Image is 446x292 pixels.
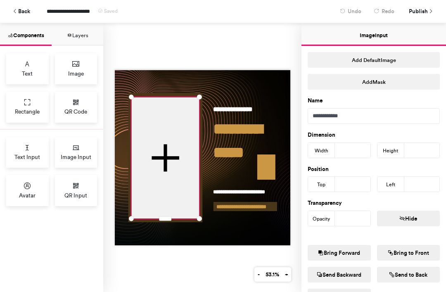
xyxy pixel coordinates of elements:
[377,245,440,261] button: Bring to Front
[308,74,440,90] button: AddMask
[104,8,118,14] span: Saved
[403,4,438,19] button: Publish
[377,211,440,226] button: Hide
[308,245,371,261] button: Bring Forward
[14,153,40,161] span: Text Input
[308,165,329,173] label: Position
[308,143,335,159] div: Width
[15,107,40,116] span: Rectangle
[308,211,335,227] div: Opacity
[308,97,323,105] label: Name
[409,4,428,19] span: Publish
[282,267,291,282] button: +
[64,107,87,116] span: QR Code
[308,199,342,207] label: Transparency
[8,4,34,19] button: Back
[68,69,84,78] span: Image
[308,177,335,192] div: Top
[262,267,282,282] button: 53.1%
[22,69,33,78] span: Text
[61,153,91,161] span: Image Input
[52,23,103,46] button: Layers
[308,52,440,68] button: Add DefaultImage
[377,267,440,283] button: Send to Back
[377,143,404,159] div: Height
[301,23,446,46] button: Image Input
[308,131,335,139] label: Dimension
[405,251,436,282] iframe: Drift Widget Chat Controller
[377,177,404,192] div: Left
[64,191,87,199] span: QR Input
[308,267,371,283] button: Send Backward
[19,191,36,199] span: Avatar
[254,267,263,282] button: -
